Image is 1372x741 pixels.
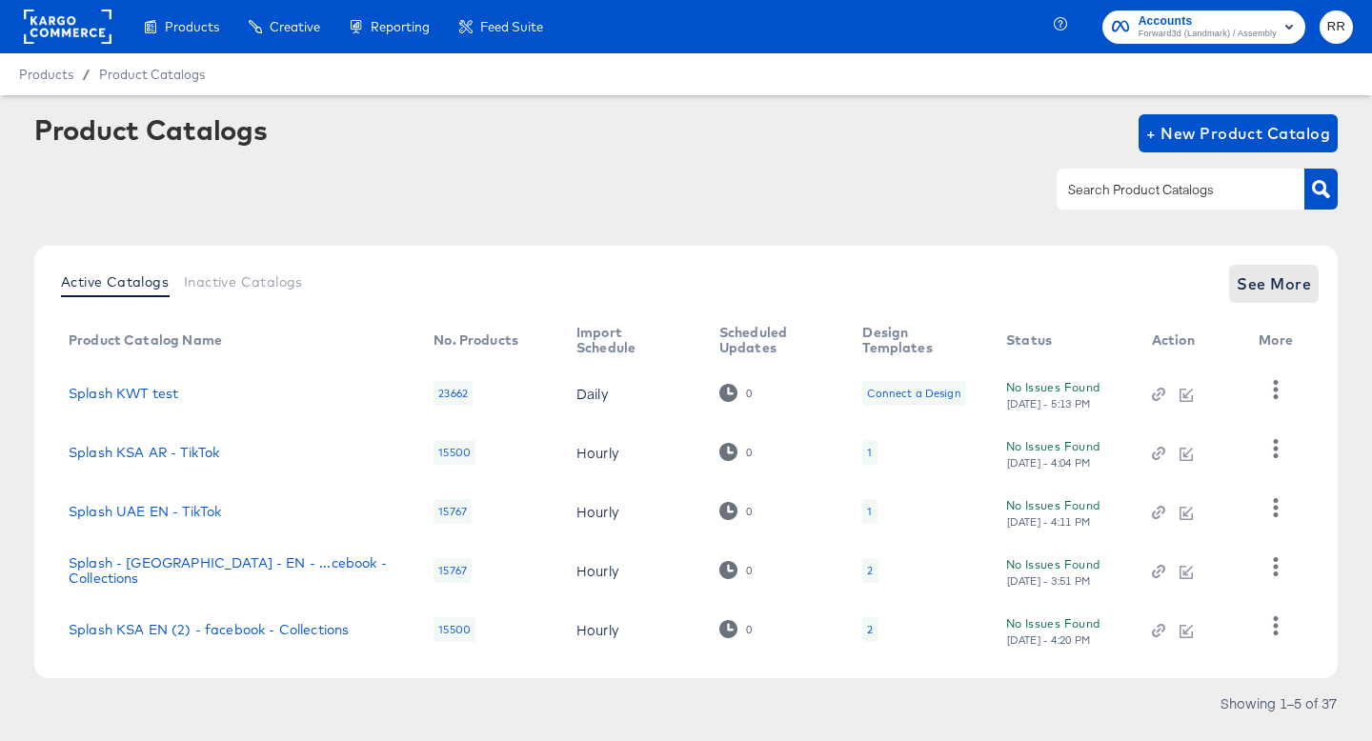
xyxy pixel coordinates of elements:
div: 0 [719,502,753,520]
span: Creative [270,19,320,34]
a: Splash KWT test [69,386,178,401]
span: + New Product Catalog [1146,120,1330,147]
span: Accounts [1139,11,1277,31]
span: / [73,67,99,82]
div: 1 [862,440,877,465]
span: Inactive Catalogs [184,274,303,290]
div: 0 [719,561,753,579]
div: 2 [862,558,878,583]
div: Showing 1–5 of 37 [1220,696,1338,710]
div: 0 [719,443,753,461]
div: Product Catalog Name [69,332,222,348]
td: Hourly [561,423,704,482]
div: 0 [745,564,753,577]
td: Hourly [561,541,704,600]
td: Hourly [561,600,704,659]
div: Scheduled Updates [719,325,825,355]
span: Forward3d (Landmark) / Assembly [1139,27,1277,42]
a: Product Catalogs [99,67,205,82]
div: No. Products [434,332,518,348]
button: RR [1320,10,1353,44]
button: See More [1229,265,1319,303]
div: Connect a Design [862,381,965,406]
a: Splash - [GEOGRAPHIC_DATA] - EN - ...cebook - Collections [69,555,395,586]
div: 0 [745,623,753,636]
div: 15500 [434,440,475,465]
div: 23662 [434,381,473,406]
td: Daily [561,364,704,423]
span: Products [19,67,73,82]
div: Connect a Design [867,386,960,401]
div: 0 [745,387,753,400]
span: Products [165,19,219,34]
div: 2 [867,622,873,637]
div: 2 [862,617,878,642]
td: Hourly [561,482,704,541]
input: Search Product Catalogs [1064,179,1267,201]
a: Splash KSA AR - TikTok [69,445,219,460]
div: 1 [867,445,872,460]
div: 0 [745,446,753,459]
div: 2 [867,563,873,578]
button: AccountsForward3d (Landmark) / Assembly [1102,10,1305,44]
a: Splash KSA EN (2) - facebook - Collections [69,622,349,637]
div: 15767 [434,499,472,524]
div: 1 [862,499,877,524]
div: Import Schedule [576,325,681,355]
a: Splash UAE EN - TikTok [69,504,221,519]
button: + New Product Catalog [1139,114,1338,152]
span: Feed Suite [480,19,543,34]
span: Active Catalogs [61,274,169,290]
th: More [1243,318,1316,364]
div: 15500 [434,617,475,642]
div: Product Catalogs [34,114,267,145]
div: 1 [867,504,872,519]
span: See More [1237,270,1311,297]
div: 0 [745,505,753,518]
th: Status [991,318,1137,364]
span: RR [1327,16,1345,38]
div: 15767 [434,558,472,583]
th: Action [1137,318,1244,364]
span: Reporting [371,19,430,34]
div: Design Templates [862,325,968,355]
div: 0 [719,620,753,638]
div: 0 [719,384,753,402]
